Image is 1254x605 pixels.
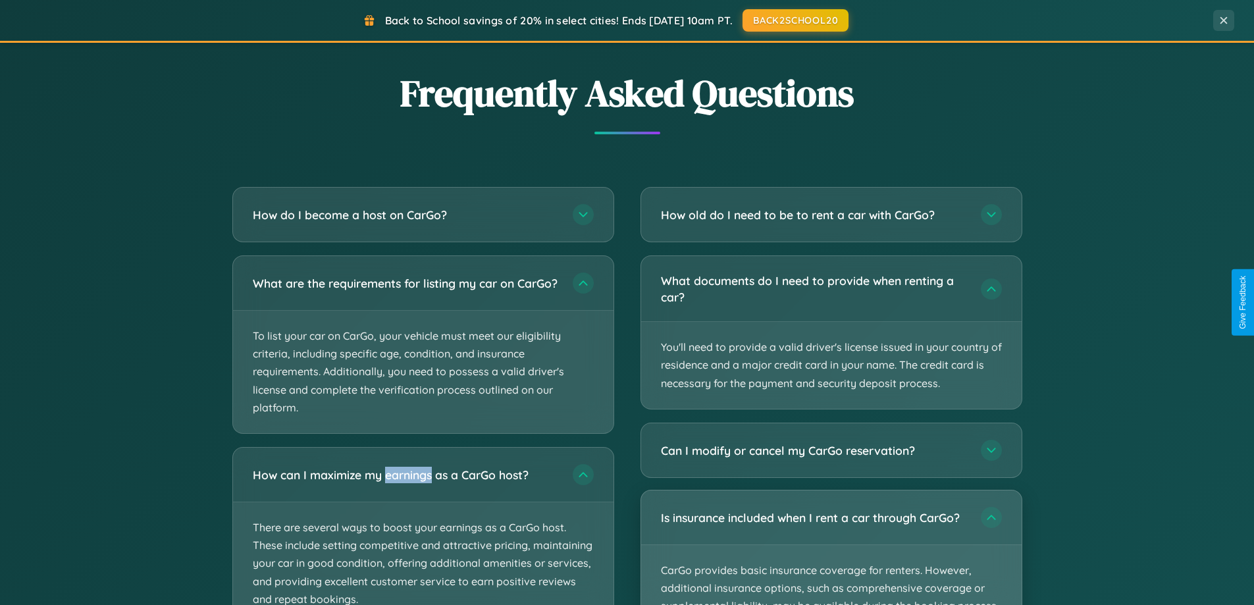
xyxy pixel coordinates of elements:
[743,9,849,32] button: BACK2SCHOOL20
[661,273,968,305] h3: What documents do I need to provide when renting a car?
[661,207,968,223] h3: How old do I need to be to rent a car with CarGo?
[253,275,560,292] h3: What are the requirements for listing my car on CarGo?
[661,442,968,459] h3: Can I modify or cancel my CarGo reservation?
[385,14,733,27] span: Back to School savings of 20% in select cities! Ends [DATE] 10am PT.
[1238,276,1247,329] div: Give Feedback
[232,68,1022,118] h2: Frequently Asked Questions
[253,467,560,483] h3: How can I maximize my earnings as a CarGo host?
[641,322,1022,409] p: You'll need to provide a valid driver's license issued in your country of residence and a major c...
[233,311,614,433] p: To list your car on CarGo, your vehicle must meet our eligibility criteria, including specific ag...
[253,207,560,223] h3: How do I become a host on CarGo?
[661,510,968,526] h3: Is insurance included when I rent a car through CarGo?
